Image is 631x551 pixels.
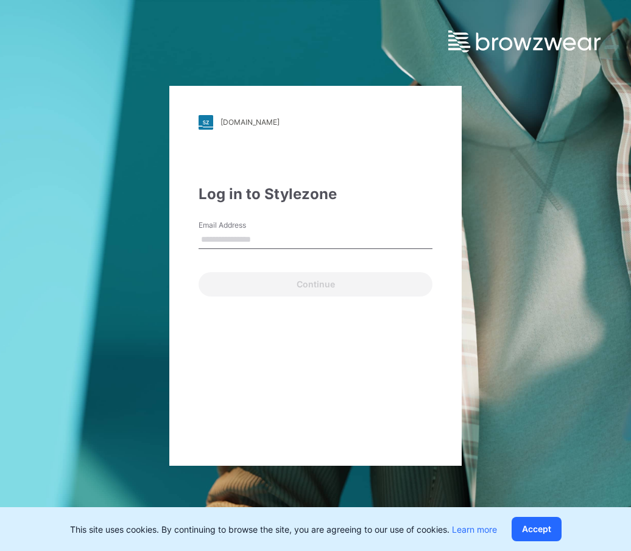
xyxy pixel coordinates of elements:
div: [DOMAIN_NAME] [220,118,280,127]
div: Log in to Stylezone [199,183,432,205]
a: [DOMAIN_NAME] [199,115,432,130]
button: Accept [512,517,562,541]
p: This site uses cookies. By continuing to browse the site, you are agreeing to our use of cookies. [70,523,497,536]
a: Learn more [452,524,497,535]
img: browzwear-logo.e42bd6dac1945053ebaf764b6aa21510.svg [448,30,601,52]
img: stylezone-logo.562084cfcfab977791bfbf7441f1a819.svg [199,115,213,130]
label: Email Address [199,220,284,231]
